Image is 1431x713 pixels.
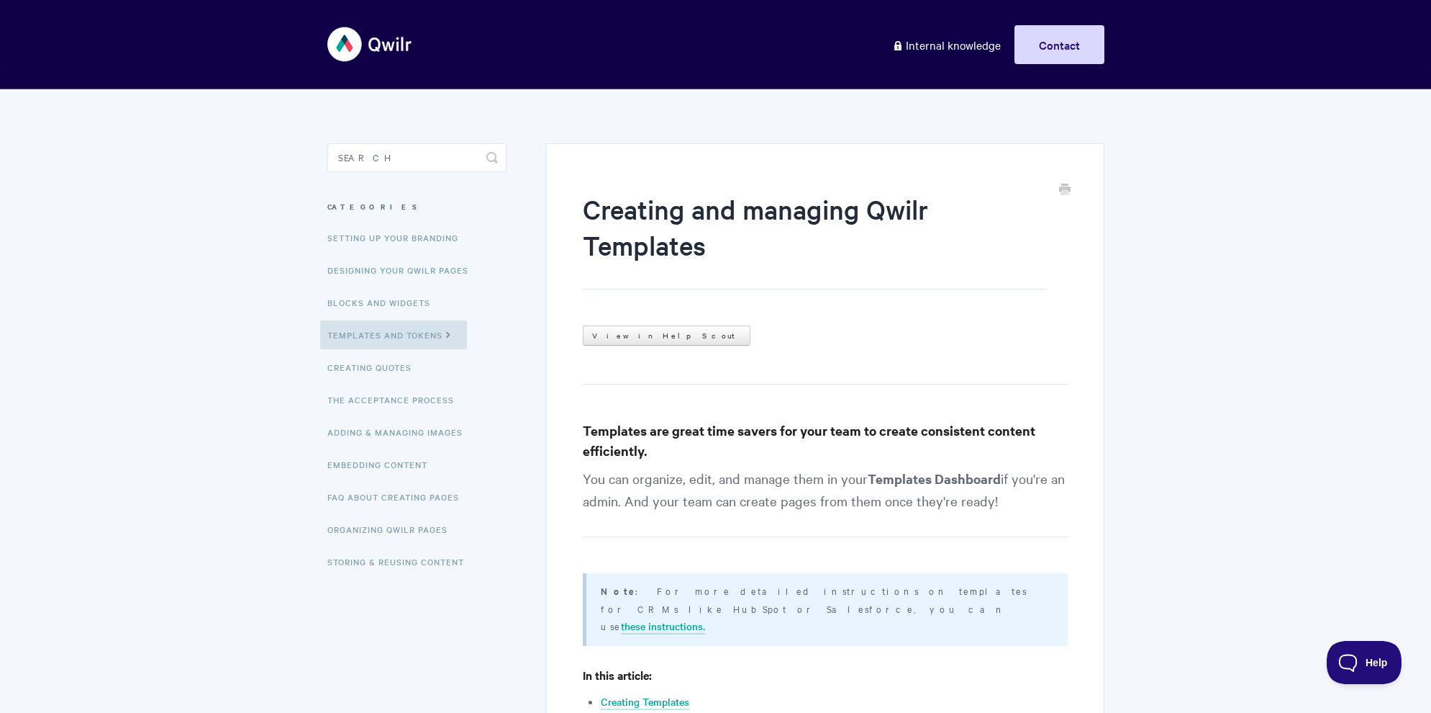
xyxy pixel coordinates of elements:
a: Storing & Reusing Content [327,547,475,576]
a: Print this Article [1059,182,1071,198]
strong: In this article: [583,667,652,683]
a: FAQ About Creating Pages [327,483,470,511]
a: Templates and Tokens [320,320,467,349]
img: Qwilr Help Center [327,17,413,71]
a: Adding & Managing Images [327,418,473,447]
a: Internal knowledge [881,25,1012,64]
a: Embedding Content [327,450,438,479]
a: View in Help Scout [583,326,750,346]
p: : For more detailed instructions on templates for CRMs like HubSpot or Salesforce, you can use [601,582,1049,634]
a: Setting up your Branding [327,223,469,252]
iframe: Toggle Customer Support [1327,641,1402,684]
h3: Templates are great time savers for your team to create consistent content efficiently. [583,421,1067,461]
input: Search [327,143,506,172]
h3: Categories [327,194,506,220]
a: Creating Templates [601,694,689,710]
a: Creating Quotes [327,353,422,382]
a: these instructions. [621,619,705,634]
b: Note [601,584,635,598]
strong: Templates Dashboard [868,470,1001,488]
a: The Acceptance Process [327,385,465,414]
a: Designing Your Qwilr Pages [327,256,479,284]
h1: Creating and managing Qwilr Templates [583,191,1045,290]
a: Contact [1014,25,1104,64]
p: You can organize, edit, and manage them in your if you're an admin. And your team can create page... [583,467,1067,537]
a: Blocks and Widgets [327,288,441,317]
a: Organizing Qwilr Pages [327,515,458,544]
